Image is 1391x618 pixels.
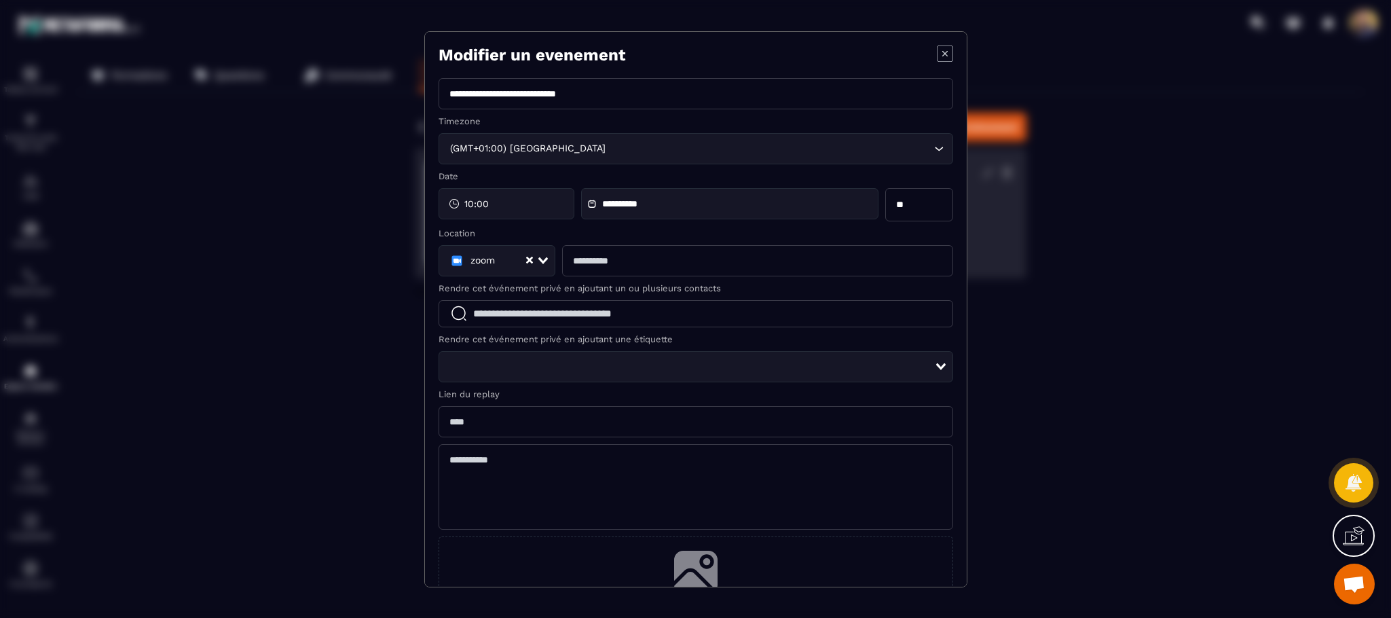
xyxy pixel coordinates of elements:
span: 10:00 [464,197,489,211]
div: Search for option [439,245,556,276]
a: Ouvrir le chat [1334,564,1375,604]
div: Search for option [439,133,953,164]
button: Clear Selected [526,255,533,266]
span: (GMT+01:00) [GEOGRAPHIC_DATA] [447,141,609,156]
label: Lien du replay [439,389,953,399]
label: Location [439,228,953,238]
input: Search for option [609,141,931,156]
span: zoom [470,254,495,268]
label: Date [439,171,953,181]
label: Timezone [439,116,953,126]
h2: Modifier un evenement [439,46,625,65]
input: Search for option [498,253,525,268]
div: Search for option [439,351,953,382]
label: Rendre cet événement privé en ajoutant un ou plusieurs contacts [439,283,953,293]
label: Rendre cet événement privé en ajoutant une étiquette [439,334,953,344]
input: Search for option [447,359,935,374]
